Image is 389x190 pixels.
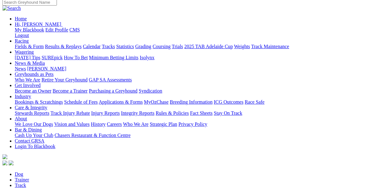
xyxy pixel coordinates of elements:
a: Breeding Information [170,99,212,105]
img: facebook.svg [2,160,7,165]
img: twitter.svg [9,160,14,165]
a: Syndication [139,88,162,93]
a: Grading [135,44,151,49]
a: Integrity Reports [121,110,154,116]
a: Edit Profile [46,27,68,32]
a: Race Safe [244,99,264,105]
a: Rules & Policies [156,110,189,116]
a: Privacy Policy [178,122,207,127]
a: Trials [172,44,183,49]
a: How To Bet [64,55,88,60]
a: Logout [15,33,29,38]
div: Get Involved [15,88,387,94]
a: 2025 TAB Adelaide Cup [184,44,233,49]
a: Cash Up Your Club [15,133,53,138]
a: Minimum Betting Limits [89,55,138,60]
a: SUREpick [42,55,62,60]
a: [DATE] Tips [15,55,40,60]
a: Strategic Plan [150,122,177,127]
a: Coursing [153,44,171,49]
a: Who We Are [123,122,149,127]
a: Trainer [15,177,29,182]
a: Track Maintenance [251,44,289,49]
img: logo-grsa-white.png [2,154,7,159]
div: Wagering [15,55,387,60]
a: Weights [234,44,250,49]
a: Fields & Form [15,44,44,49]
span: Hi, [PERSON_NAME] [15,22,61,27]
a: Careers [107,122,122,127]
a: Who We Are [15,77,40,82]
div: Greyhounds as Pets [15,77,387,83]
a: About [15,116,27,121]
a: MyOzChase [144,99,169,105]
a: Fact Sheets [190,110,212,116]
div: News & Media [15,66,387,72]
a: Bar & Dining [15,127,42,132]
a: Contact GRSA [15,138,44,143]
a: Stay On Track [214,110,242,116]
div: About [15,122,387,127]
a: Tracks [102,44,115,49]
a: Applications & Forms [99,99,143,105]
a: Injury Reports [91,110,120,116]
a: History [91,122,105,127]
a: Track [15,183,26,188]
div: Industry [15,99,387,105]
a: Statistics [116,44,134,49]
a: Become an Owner [15,88,51,93]
a: Vision and Values [54,122,89,127]
a: Become a Trainer [53,88,88,93]
a: Industry [15,94,31,99]
div: Racing [15,44,387,49]
a: Purchasing a Greyhound [89,88,137,93]
div: Hi, [PERSON_NAME] [15,27,387,38]
a: Schedule of Fees [64,99,97,105]
a: Wagering [15,49,34,55]
a: News [15,66,26,71]
a: Calendar [83,44,101,49]
a: [PERSON_NAME] [27,66,66,71]
a: Get Involved [15,83,41,88]
a: Isolynx [140,55,154,60]
a: ICG Outcomes [214,99,243,105]
a: News & Media [15,60,45,66]
a: Results & Replays [45,44,81,49]
div: Care & Integrity [15,110,387,116]
img: Search [2,6,21,11]
a: GAP SA Assessments [89,77,132,82]
a: Racing [15,38,29,43]
a: Retire Your Greyhound [42,77,88,82]
a: We Love Our Dogs [15,122,53,127]
a: Greyhounds as Pets [15,72,54,77]
a: My Blackbook [15,27,44,32]
div: Bar & Dining [15,133,387,138]
a: Bookings & Scratchings [15,99,63,105]
a: Chasers Restaurant & Function Centre [54,133,130,138]
a: CMS [69,27,80,32]
a: Login To Blackbook [15,144,55,149]
a: Home [15,16,27,21]
a: Stewards Reports [15,110,49,116]
a: Track Injury Rebate [50,110,90,116]
a: Care & Integrity [15,105,47,110]
a: Dog [15,171,23,177]
a: Hi, [PERSON_NAME] [15,22,62,27]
